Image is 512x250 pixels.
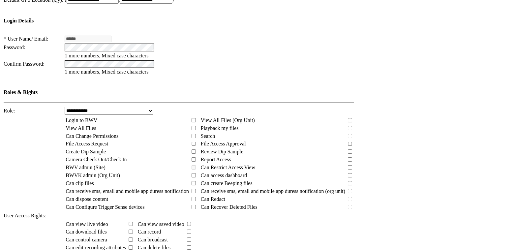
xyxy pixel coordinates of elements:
span: Can broadcast [138,237,168,242]
h4: Roles & Rights [4,89,354,95]
span: Search [201,133,215,139]
span: Create Dip Sample [66,149,106,154]
span: File Access Request [66,141,108,146]
span: Camera Check Out/Check In [66,157,127,162]
span: Can view saved video [138,221,184,227]
span: Can Change Permissions [66,133,118,139]
span: User Access Rights: [4,213,46,218]
span: Review Dip Sample [201,149,243,154]
span: Can Recover Deleted Files [201,204,257,210]
td: Role: [3,107,64,115]
span: Can Restrict Access View [201,165,255,170]
span: 1 more numbers, Mixed case characters [65,53,148,58]
span: Confirm Password: [4,61,45,67]
span: Can Configure Trigger Sense devices [66,204,144,210]
span: BWVK admin (Org Unit) [66,172,120,178]
span: Can receive sms, email and mobile app duress notification [66,188,189,194]
span: File Access Approval [201,141,246,146]
span: Password: [4,45,25,50]
span: Report Access [201,157,231,162]
span: Playback my files [201,125,239,131]
span: 1 more numbers, Mixed case characters [65,69,148,75]
span: Can Redact [201,196,225,202]
span: View All Files (Org Unit) [201,117,255,123]
span: BWV admin (Site) [66,165,105,170]
span: Can dispose content [66,196,108,202]
span: Can record [138,229,161,234]
h4: Login Details [4,18,354,24]
span: View All Files [66,125,96,131]
span: Can access dashboard [201,172,247,178]
span: Can receive sms, email and mobile app duress notification (org unit) [201,188,345,194]
span: Can view live video [66,221,108,227]
span: Can control camera [66,237,107,242]
span: Can create Beeping files [201,180,253,186]
span: Can clip files [66,180,94,186]
span: Login to BWV [66,117,97,123]
span: Can download files [66,229,106,234]
span: * User Name/ Email: [4,36,48,42]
